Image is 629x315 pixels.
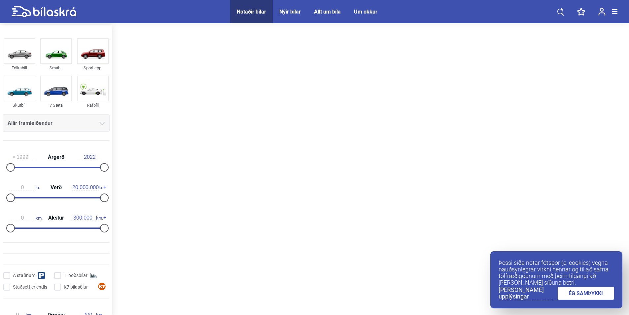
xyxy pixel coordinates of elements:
[237,9,266,15] a: Notaðir bílar
[70,215,103,221] span: km.
[499,287,558,300] a: [PERSON_NAME] upplýsingar
[40,64,72,72] div: Smábíl
[64,272,87,279] span: Tilboðsbílar
[64,284,88,291] span: K7 bílasölur
[13,284,47,291] span: Staðsett erlendis
[13,272,35,279] span: Á staðnum
[499,260,614,286] p: Þessi síða notar fótspor (e. cookies) vegna nauðsynlegrar virkni hennar og til að safna tölfræðig...
[354,9,377,15] a: Um okkur
[49,185,63,190] span: Verð
[279,9,301,15] a: Nýir bílar
[77,101,109,109] div: Rafbíll
[47,215,66,221] span: Akstur
[40,101,72,109] div: 7 Sæta
[558,287,614,300] a: ÉG SAMÞYKKI
[9,185,40,191] span: kr.
[4,101,35,109] div: Skutbíll
[77,64,109,72] div: Sportjeppi
[314,9,341,15] a: Allt um bíla
[4,64,35,72] div: Fólksbíll
[598,8,606,16] img: user-login.svg
[72,185,103,191] span: kr.
[9,215,43,221] span: km.
[8,119,52,128] span: Allir framleiðendur
[46,155,66,160] span: Árgerð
